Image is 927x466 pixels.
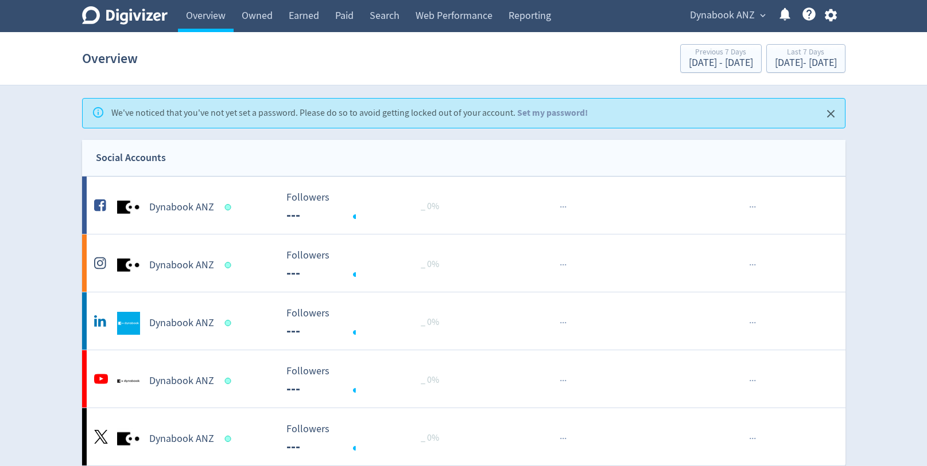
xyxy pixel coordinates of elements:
h5: Dynabook ANZ [149,432,214,446]
svg: Followers --- [281,192,453,222]
span: · [562,200,564,214]
span: _ 0% [421,201,439,212]
svg: Followers --- [281,250,453,280]
span: · [749,432,751,446]
span: · [560,432,562,446]
span: Data last synced: 27 Aug 2025, 8:01pm (AEST) [224,436,234,442]
button: Last 7 Days[DATE]- [DATE] [766,44,845,73]
span: · [564,316,567,330]
button: Previous 7 Days[DATE] - [DATE] [680,44,762,73]
h5: Dynabook ANZ [149,374,214,388]
span: · [754,258,756,272]
span: Data last synced: 27 Aug 2025, 9:02pm (AEST) [224,204,234,210]
h5: Dynabook ANZ [149,259,214,272]
span: Dynabook ANZ [690,6,755,25]
span: Data last synced: 28 Aug 2025, 7:02am (AEST) [224,320,234,326]
span: · [562,374,564,388]
h5: Dynabook ANZ [149,201,214,214]
div: [DATE] - [DATE] [775,58,837,68]
span: _ 0% [421,259,439,270]
div: [DATE] - [DATE] [689,58,753,68]
a: Dynabook ANZ undefinedDynabook ANZ Followers --- Followers --- _ 0%······ [82,177,845,234]
span: · [562,432,564,446]
span: · [564,258,567,272]
span: · [749,374,751,388]
span: · [751,258,754,272]
span: _ 0% [421,374,439,386]
span: · [562,316,564,330]
div: Last 7 Days [775,48,837,58]
a: Set my password! [517,107,588,119]
img: Dynabook ANZ undefined [117,428,140,451]
span: · [754,432,756,446]
span: · [754,316,756,330]
img: Dynabook ANZ undefined [117,254,140,277]
span: · [751,432,754,446]
span: _ 0% [421,316,439,328]
span: · [564,374,567,388]
svg: Followers --- [281,308,453,338]
h5: Dynabook ANZ [149,316,214,330]
div: We've noticed that you've not yet set a password. Please do so to avoid getting locked out of you... [111,102,588,124]
a: Dynabook ANZ undefinedDynabook ANZ Followers --- Followers --- _ 0%······ [82,408,845,465]
span: · [749,316,751,330]
a: Dynabook ANZ undefinedDynabook ANZ Followers --- Followers --- _ 0%······ [82,350,845,408]
span: · [749,258,751,272]
span: · [560,200,562,214]
span: · [749,200,751,214]
svg: Followers --- [281,366,453,396]
span: · [754,200,756,214]
span: · [560,374,562,388]
span: · [560,316,562,330]
span: · [564,200,567,214]
a: Dynabook ANZ undefinedDynabook ANZ Followers --- Followers --- _ 0%······ [82,234,845,292]
button: Dynabook ANZ [686,6,769,25]
div: Previous 7 Days [689,48,753,58]
span: · [562,258,564,272]
div: Social Accounts [96,150,166,166]
span: expand_more [758,10,768,21]
svg: Followers --- [281,424,453,454]
img: Dynabook ANZ undefined [117,312,140,335]
span: Data last synced: 27 Aug 2025, 9:02pm (AEST) [224,262,234,268]
span: · [751,200,754,214]
span: · [751,316,754,330]
span: · [751,374,754,388]
button: Close [821,104,840,123]
img: Dynabook ANZ undefined [117,370,140,393]
span: · [564,432,567,446]
a: Dynabook ANZ undefinedDynabook ANZ Followers --- Followers --- _ 0%······ [82,292,845,350]
span: · [560,258,562,272]
span: _ 0% [421,432,439,444]
img: Dynabook ANZ undefined [117,196,140,219]
span: · [754,374,756,388]
h1: Overview [82,40,138,77]
span: Data last synced: 27 Aug 2025, 6:02pm (AEST) [224,378,234,384]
